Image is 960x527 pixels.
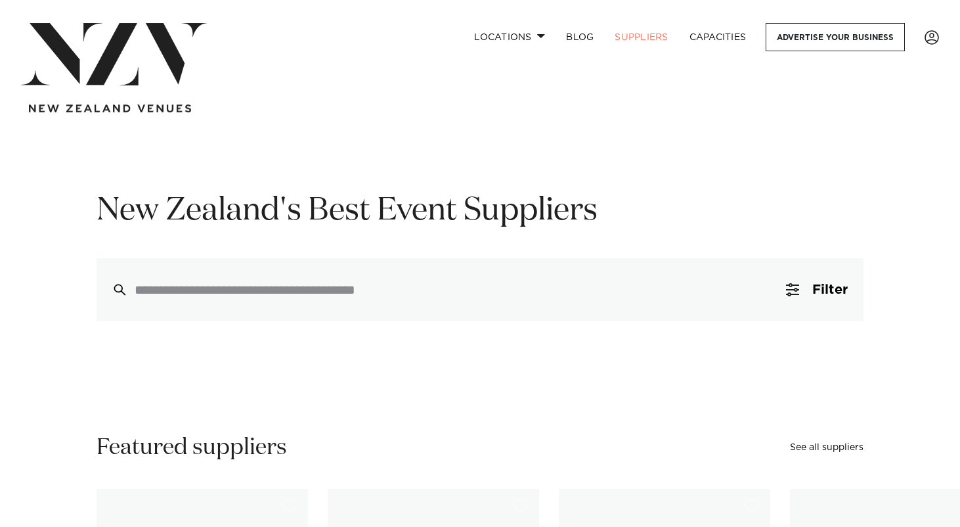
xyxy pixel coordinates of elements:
h1: New Zealand's Best Event Suppliers [97,191,863,232]
a: Advertise your business [766,23,905,51]
span: Filter [812,283,848,296]
a: Locations [464,23,556,51]
h2: Featured suppliers [97,433,287,463]
a: BLOG [556,23,604,51]
img: new-zealand-venues-text.png [29,104,191,113]
img: nzv-logo.png [21,23,207,85]
a: SUPPLIERS [604,23,678,51]
a: Capacities [679,23,757,51]
a: See all suppliers [790,443,863,452]
button: Filter [770,258,863,321]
